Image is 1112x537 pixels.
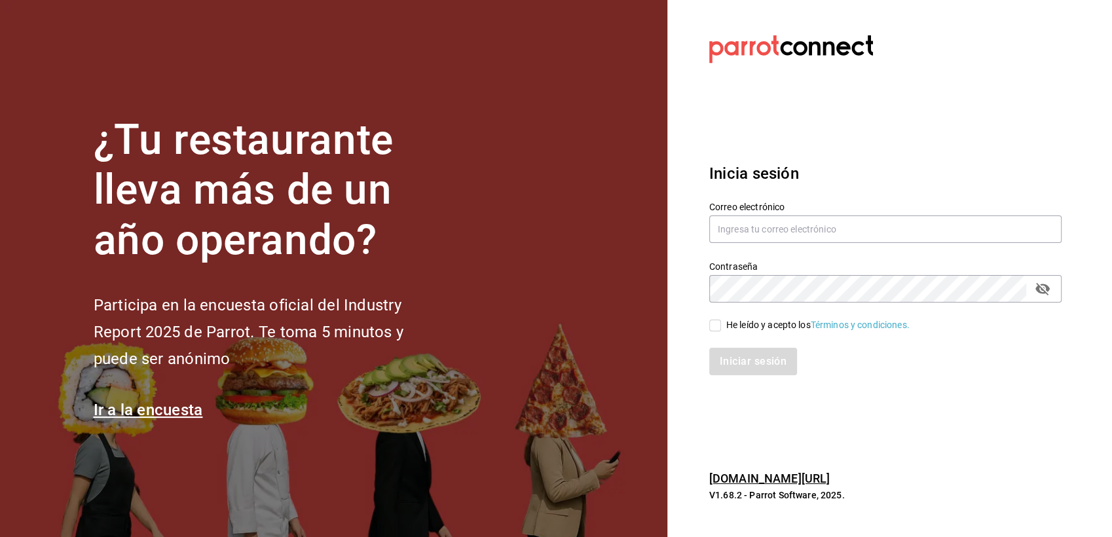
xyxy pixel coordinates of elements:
[709,162,1062,185] h3: Inicia sesión
[709,261,1062,270] label: Contraseña
[94,115,447,266] h1: ¿Tu restaurante lleva más de un año operando?
[709,215,1062,243] input: Ingresa tu correo electrónico
[726,318,910,332] div: He leído y acepto los
[811,320,910,330] a: Términos y condiciones.
[94,292,447,372] h2: Participa en la encuesta oficial del Industry Report 2025 de Parrot. Te toma 5 minutos y puede se...
[709,472,830,485] a: [DOMAIN_NAME][URL]
[1031,278,1054,300] button: passwordField
[709,489,1062,502] p: V1.68.2 - Parrot Software, 2025.
[94,401,203,419] a: Ir a la encuesta
[709,202,1062,211] label: Correo electrónico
